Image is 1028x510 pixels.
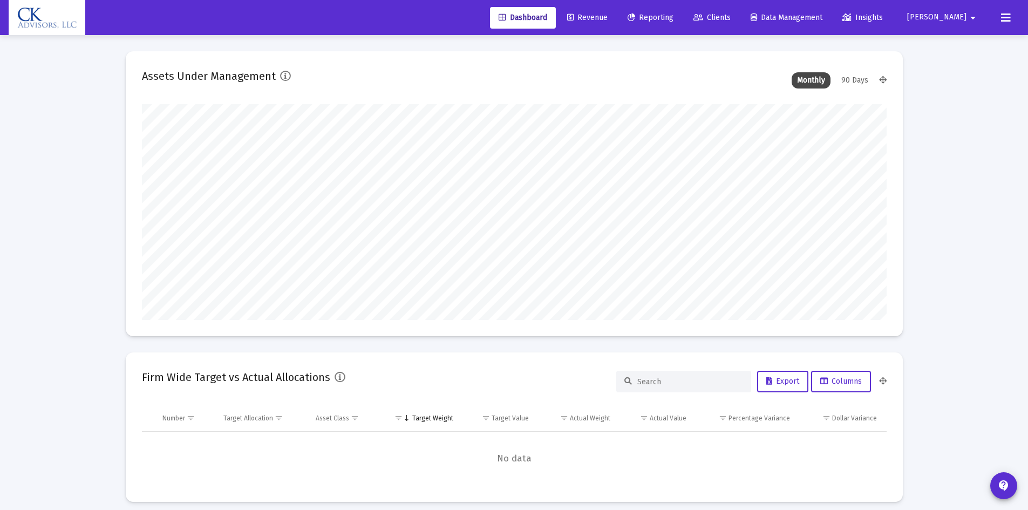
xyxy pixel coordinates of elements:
div: Asset Class [316,414,349,423]
span: Show filter options for column 'Actual Value' [640,414,648,422]
div: Dollar Variance [832,414,877,423]
a: Data Management [742,7,831,29]
td: Column Target Value [461,405,537,431]
mat-icon: arrow_drop_down [966,7,979,29]
input: Search [637,377,743,386]
div: Actual Value [650,414,686,423]
div: Monthly [792,72,830,89]
span: Show filter options for column 'Actual Weight' [560,414,568,422]
span: Revenue [567,13,608,22]
td: Column Percentage Variance [694,405,798,431]
span: Show filter options for column 'Percentage Variance' [719,414,727,422]
span: Show filter options for column 'Target Allocation' [275,414,283,422]
div: Target Value [492,414,529,423]
a: Clients [685,7,739,29]
h2: Firm Wide Target vs Actual Allocations [142,369,330,386]
div: Data grid [142,405,887,486]
span: Clients [693,13,731,22]
td: Column Number [155,405,216,431]
span: Show filter options for column 'Target Value' [482,414,490,422]
div: Target Allocation [223,414,273,423]
td: Column Asset Class [308,405,380,431]
div: Percentage Variance [729,414,790,423]
a: Revenue [559,7,616,29]
h2: Assets Under Management [142,67,276,85]
div: Target Weight [412,414,453,423]
span: Show filter options for column 'Target Weight' [394,414,403,422]
td: Column Target Allocation [216,405,308,431]
td: Column Actual Value [618,405,694,431]
td: Column Target Weight [380,405,461,431]
span: Columns [820,377,862,386]
img: Dashboard [17,7,77,29]
td: Column Dollar Variance [798,405,886,431]
span: Show filter options for column 'Dollar Variance' [822,414,830,422]
span: [PERSON_NAME] [907,13,966,22]
td: Column Actual Weight [536,405,617,431]
span: Show filter options for column 'Asset Class' [351,414,359,422]
span: Dashboard [499,13,547,22]
span: No data [142,453,887,465]
div: 90 Days [836,72,874,89]
a: Reporting [619,7,682,29]
div: Actual Weight [570,414,610,423]
button: [PERSON_NAME] [894,6,992,28]
a: Insights [834,7,891,29]
span: Data Management [751,13,822,22]
mat-icon: contact_support [997,479,1010,492]
span: Show filter options for column 'Number' [187,414,195,422]
button: Columns [811,371,871,392]
button: Export [757,371,808,392]
span: Export [766,377,799,386]
div: Number [162,414,185,423]
span: Reporting [628,13,673,22]
span: Insights [842,13,883,22]
a: Dashboard [490,7,556,29]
